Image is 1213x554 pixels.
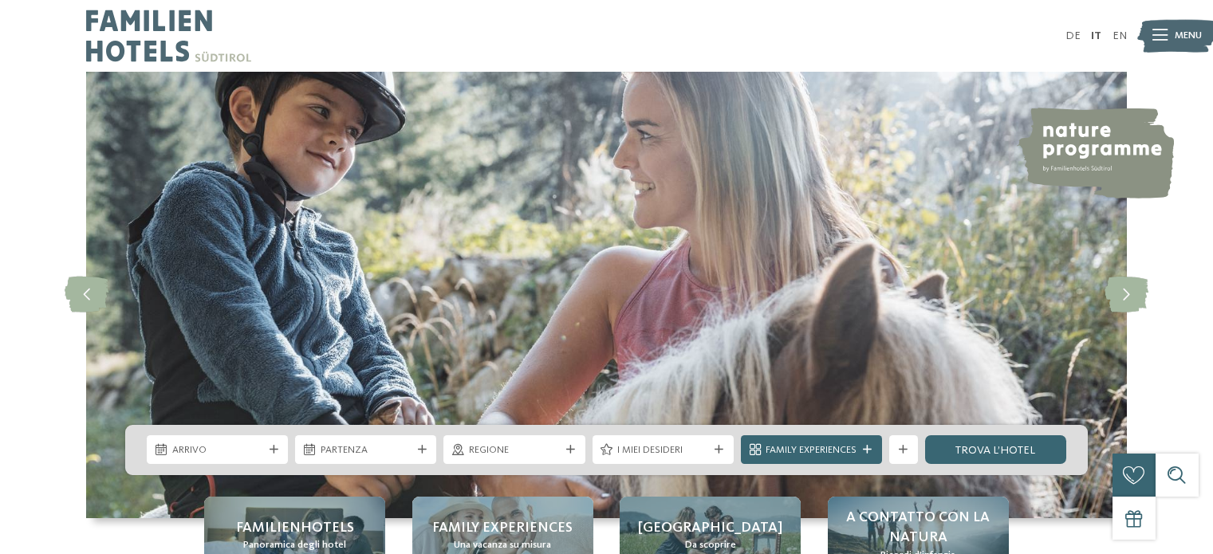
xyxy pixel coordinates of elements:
span: Da scoprire [685,538,736,552]
a: DE [1065,30,1081,41]
span: Family experiences [432,518,573,538]
span: Panoramica degli hotel [243,538,346,552]
span: I miei desideri [617,443,708,458]
a: EN [1113,30,1127,41]
img: Family hotel Alto Adige: the happy family places! [86,72,1127,518]
span: Regione [469,443,560,458]
a: IT [1091,30,1101,41]
a: trova l’hotel [925,435,1066,464]
span: [GEOGRAPHIC_DATA] [638,518,782,538]
span: Arrivo [172,443,263,458]
span: Family Experiences [766,443,857,458]
span: A contatto con la natura [842,508,994,548]
span: Partenza [321,443,412,458]
span: Menu [1175,29,1202,43]
span: Familienhotels [236,518,354,538]
span: Una vacanza su misura [454,538,551,552]
img: nature programme by Familienhotels Südtirol [1016,108,1174,198]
